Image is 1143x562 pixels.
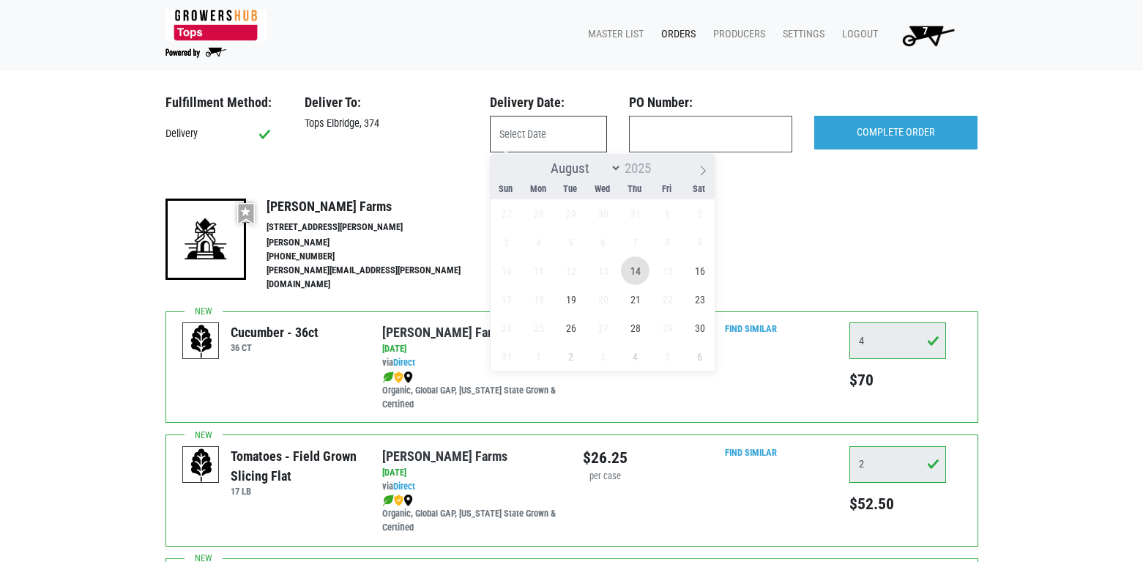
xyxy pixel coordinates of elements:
span: September 2, 2025 [556,342,585,371]
span: September 1, 2025 [524,342,553,371]
span: August 10, 2025 [492,256,521,285]
span: August 8, 2025 [653,228,682,256]
div: Organic, Global GAP, [US_STATE] State Grown & Certified [382,493,560,535]
li: [PERSON_NAME][EMAIL_ADDRESS][PERSON_NAME][DOMAIN_NAME] [267,264,492,292]
li: [STREET_ADDRESS][PERSON_NAME] [267,221,492,234]
span: September 3, 2025 [589,342,617,371]
span: August 20, 2025 [589,285,617,314]
a: Orders [649,21,701,48]
h3: Delivery Date: [490,95,607,111]
h6: 17 LB [231,486,360,497]
a: 7 [884,21,967,50]
span: August 29, 2025 [653,314,682,342]
h5: $70 [849,371,946,390]
span: Mon [522,185,554,194]
img: 19-7441ae2ccb79c876ff41c34f3bd0da69.png [165,199,246,279]
a: Find Similar [725,447,777,458]
div: Cucumber - 36ct [231,322,319,342]
img: map_marker-0e94453035b3232a4d21701695807de9.png [403,495,413,506]
span: August 16, 2025 [685,256,714,285]
span: August 15, 2025 [653,256,682,285]
select: Month [544,159,622,177]
input: Qty [849,446,946,483]
span: August 7, 2025 [621,228,649,256]
a: Logout [830,21,884,48]
span: August 17, 2025 [492,285,521,314]
span: July 28, 2025 [524,199,553,228]
span: August 11, 2025 [524,256,553,285]
span: August 2, 2025 [685,199,714,228]
h4: [PERSON_NAME] Farms [267,199,492,215]
span: Sat [683,185,715,194]
span: August 19, 2025 [556,285,585,314]
h3: PO Number: [629,95,792,111]
h6: 36 CT [231,342,319,353]
span: August 26, 2025 [556,314,585,342]
span: August 4, 2025 [524,228,553,256]
a: Direct [393,481,415,492]
a: Producers [701,21,771,48]
img: placeholder-variety-43d6402dacf2d531de610a020419775a.svg [183,447,220,484]
div: via [382,480,560,494]
span: August 22, 2025 [653,285,682,314]
div: via [382,356,560,370]
span: August 23, 2025 [685,285,714,314]
div: [DATE] [382,342,560,356]
div: Organic, Global GAP, [US_STATE] State Grown & Certified [382,370,560,412]
span: August 1, 2025 [653,199,682,228]
img: 279edf242af8f9d49a69d9d2afa010fb.png [165,10,267,41]
span: Fri [651,185,683,194]
span: August 28, 2025 [621,314,649,342]
img: Cart [896,21,961,50]
span: Sun [490,185,522,194]
h3: Deliver To: [305,95,468,111]
a: Direct [393,357,415,368]
a: [PERSON_NAME] Farms [382,325,507,340]
span: August 12, 2025 [556,256,585,285]
span: July 27, 2025 [492,199,521,228]
a: Settings [771,21,830,48]
span: Thu [619,185,651,194]
span: 7 [923,25,928,37]
img: leaf-e5c59151409436ccce96b2ca1b28e03c.png [382,371,394,383]
span: August 27, 2025 [589,314,617,342]
span: September 4, 2025 [621,342,649,371]
img: placeholder-variety-43d6402dacf2d531de610a020419775a.svg [183,323,220,360]
span: August 31, 2025 [492,342,521,371]
div: [DATE] [382,466,560,480]
span: August 5, 2025 [556,228,585,256]
span: August 24, 2025 [492,314,521,342]
input: Qty [849,322,946,359]
div: Tops Elbridge, 374 [294,116,479,132]
img: Powered by Big Wheelbarrow [165,48,226,58]
input: COMPLETE ORDER [814,116,978,149]
span: July 30, 2025 [589,199,617,228]
span: July 29, 2025 [556,199,585,228]
span: August 18, 2025 [524,285,553,314]
span: August 3, 2025 [492,228,521,256]
span: September 5, 2025 [653,342,682,371]
span: Tue [554,185,587,194]
h5: $52.50 [849,495,946,514]
a: Master List [576,21,649,48]
img: safety-e55c860ca8c00a9c171001a62a92dabd.png [394,495,403,506]
li: [PHONE_NUMBER] [267,250,492,264]
img: safety-e55c860ca8c00a9c171001a62a92dabd.png [394,371,403,383]
input: Select Date [490,116,607,152]
span: September 6, 2025 [685,342,714,371]
span: August 25, 2025 [524,314,553,342]
a: Find Similar [725,323,777,334]
span: August 30, 2025 [685,314,714,342]
div: Tomatoes - Field Grown Slicing Flat [231,446,360,486]
span: Wed [587,185,619,194]
span: August 21, 2025 [621,285,649,314]
span: August 6, 2025 [589,228,617,256]
li: [PERSON_NAME] [267,236,492,250]
img: leaf-e5c59151409436ccce96b2ca1b28e03c.png [382,495,394,506]
span: August 13, 2025 [589,256,617,285]
span: July 31, 2025 [621,199,649,228]
a: [PERSON_NAME] Farms [382,448,507,464]
span: August 9, 2025 [685,228,714,256]
img: map_marker-0e94453035b3232a4d21701695807de9.png [403,371,413,383]
span: August 14, 2025 [621,256,649,285]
